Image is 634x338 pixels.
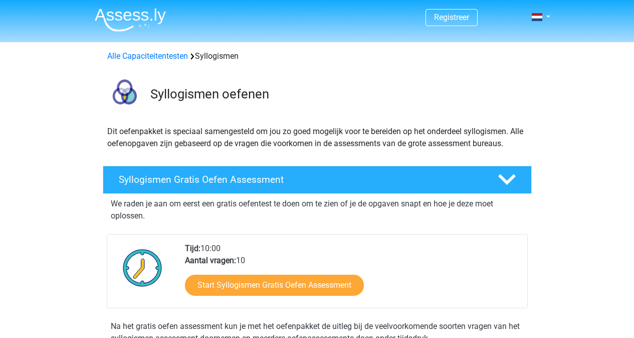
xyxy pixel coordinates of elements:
a: Syllogismen Gratis Oefen Assessment [99,166,536,194]
a: Registreer [434,13,469,22]
p: We raden je aan om eerst een gratis oefentest te doen om te zien of je de opgaven snapt en hoe je... [111,198,524,222]
div: Syllogismen [103,50,531,62]
a: Start Syllogismen Gratis Oefen Assessment [185,275,364,296]
img: syllogismen [103,74,146,117]
b: Tijd: [185,244,200,253]
img: Assessly [95,8,166,32]
p: Dit oefenpakket is speciaal samengesteld om jou zo goed mogelijk voor te bereiden op het onderdee... [107,126,527,150]
h4: Syllogismen Gratis Oefen Assessment [119,174,482,185]
a: Alle Capaciteitentesten [107,51,188,61]
h3: Syllogismen oefenen [150,86,524,102]
div: 10:00 10 [177,243,527,308]
img: Klok [117,243,168,293]
b: Aantal vragen: [185,256,236,265]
